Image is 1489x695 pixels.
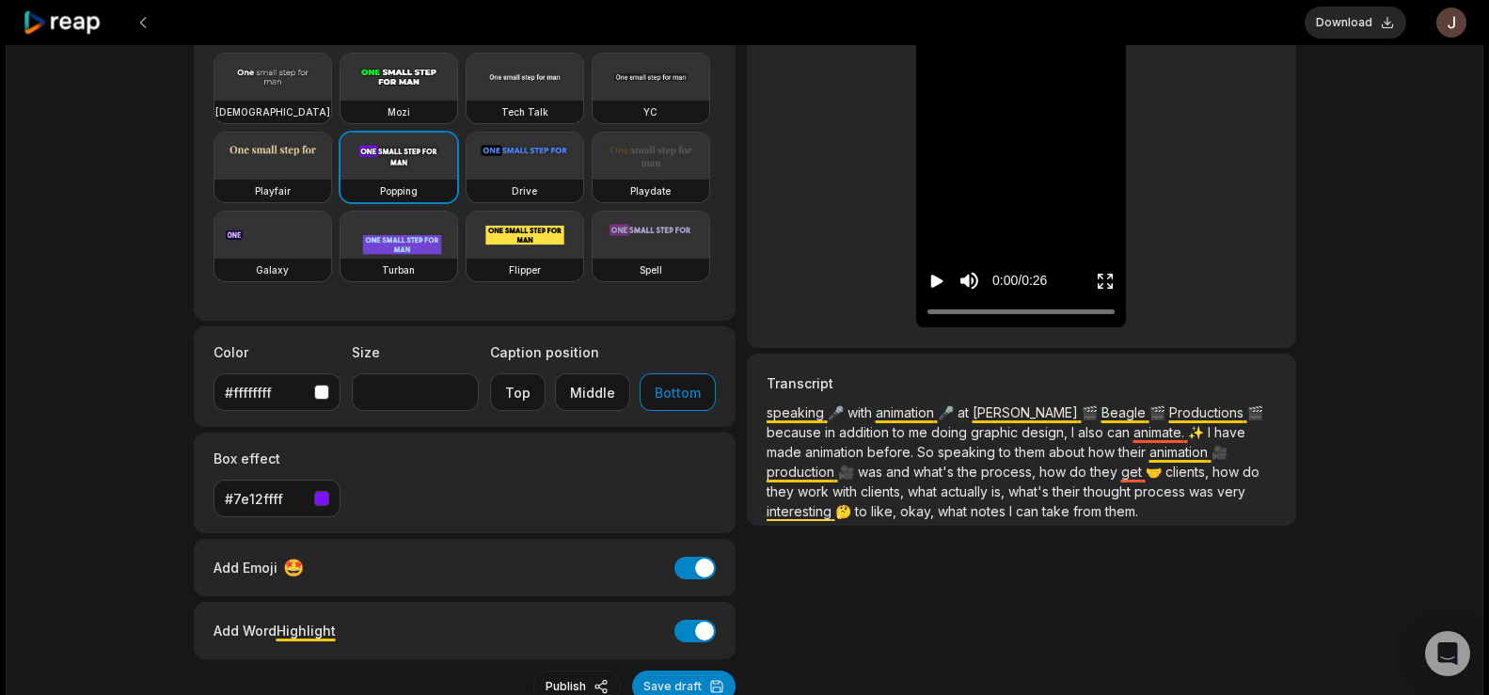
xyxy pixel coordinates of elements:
[805,444,867,460] span: animation
[973,404,1082,420] span: [PERSON_NAME]
[1305,7,1406,39] button: Download
[931,424,971,440] span: doing
[858,464,886,480] span: was
[958,464,981,480] span: the
[1071,424,1078,440] span: I
[1243,464,1259,480] span: do
[1214,424,1245,440] span: have
[214,618,336,643] div: Add Word
[1169,404,1247,420] span: Productions
[1073,503,1105,519] span: from
[214,558,277,577] span: Add Emoji
[1096,263,1115,298] button: Enter Fullscreen
[214,480,341,517] button: #7e12ffff
[1042,503,1073,519] span: take
[971,424,1022,440] span: graphic
[1053,483,1084,499] span: their
[1022,424,1071,440] span: design,
[917,444,938,460] span: So
[893,424,909,440] span: to
[643,104,657,119] h3: YC
[1208,424,1214,440] span: I
[767,373,1276,393] h3: Transcript
[501,104,548,119] h3: Tech Talk
[981,464,1039,480] span: process,
[1217,483,1245,499] span: very
[1425,631,1470,676] div: Open Intercom Messenger
[767,444,805,460] span: made
[214,373,341,411] button: #ffffffff
[1189,483,1217,499] span: was
[855,503,871,519] span: to
[380,183,418,198] h3: Popping
[867,444,917,460] span: before.
[876,404,938,420] span: animation
[1134,483,1189,499] span: process
[388,104,410,119] h3: Mozi
[958,404,973,420] span: at
[512,183,537,198] h3: Drive
[509,262,541,277] h3: Flipper
[900,503,938,519] span: okay,
[1121,464,1146,480] span: get
[225,489,307,509] div: #7e12ffff
[640,373,716,411] button: Bottom
[908,483,941,499] span: what
[214,449,341,468] label: Box effect
[1133,424,1188,440] span: animate.
[871,503,900,519] span: like,
[941,483,991,499] span: actually
[1105,503,1138,519] span: them.
[1069,464,1090,480] span: do
[1049,444,1088,460] span: about
[1090,464,1121,480] span: they
[958,269,981,292] button: Mute sound
[839,424,893,440] span: addition
[832,483,861,499] span: with
[938,503,971,519] span: what
[909,424,931,440] span: me
[1009,503,1016,519] span: I
[1165,464,1212,480] span: clients,
[992,271,1047,291] div: 0:00 / 0:26
[767,464,838,480] span: production
[630,183,671,198] h3: Playdate
[255,183,291,198] h3: Playfair
[555,373,630,411] button: Middle
[1015,444,1049,460] span: them
[1039,464,1069,480] span: how
[490,373,546,411] button: Top
[1088,444,1118,460] span: how
[382,262,415,277] h3: Turban
[938,444,999,460] span: speaking
[861,483,908,499] span: clients,
[277,623,336,639] span: Highlight
[767,404,828,420] span: speaking
[1118,444,1149,460] span: their
[1149,444,1212,460] span: animation
[1008,483,1053,499] span: what's
[490,342,716,362] label: Caption position
[825,424,839,440] span: in
[215,104,330,119] h3: [DEMOGRAPHIC_DATA]
[214,342,341,362] label: Color
[640,262,662,277] h3: Spell
[1078,424,1107,440] span: also
[767,424,825,440] span: because
[225,383,307,403] div: #ffffffff
[913,464,958,480] span: what's
[352,342,479,362] label: Size
[1084,483,1134,499] span: thought
[1107,424,1133,440] span: can
[767,503,835,519] span: interesting
[999,444,1015,460] span: to
[1016,503,1042,519] span: can
[1212,464,1243,480] span: how
[991,483,1008,499] span: is,
[971,503,1009,519] span: notes
[767,403,1276,521] p: 🎤 🎤 🎬 🎬 🎬 ✨ 🎥 🎥 🤝 🤔
[886,464,913,480] span: and
[927,263,946,298] button: Play video
[767,483,798,499] span: they
[1101,404,1149,420] span: Beagle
